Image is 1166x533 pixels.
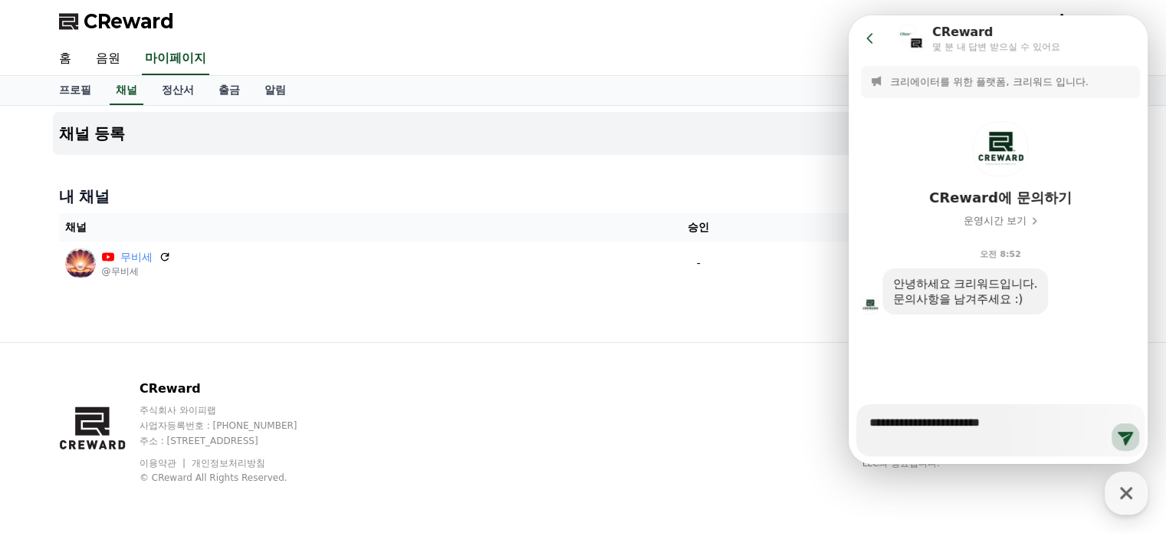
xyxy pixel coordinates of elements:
[110,76,143,105] a: 채널
[84,9,174,34] span: CReward
[59,9,174,34] a: CReward
[47,76,103,105] a: 프로필
[140,472,327,484] p: © CReward All Rights Reserved.
[206,76,252,105] a: 출금
[619,213,779,242] th: 승인
[120,249,153,265] a: 무비세
[53,112,1114,155] button: 채널 등록
[849,15,1148,464] iframe: Channel chat
[252,76,298,105] a: 알림
[140,419,327,432] p: 사업자등록번호 : [PHONE_NUMBER]
[84,43,133,75] a: 음원
[59,125,126,142] h4: 채널 등록
[59,213,619,242] th: 채널
[140,404,327,416] p: 주식회사 와이피랩
[779,213,1108,242] th: 상태
[140,380,327,398] p: CReward
[625,255,773,271] p: -
[102,265,171,278] p: @무비세
[149,76,206,105] a: 정산서
[192,458,265,469] a: 개인정보처리방침
[59,186,1108,207] h4: 내 채널
[65,248,96,278] img: 무비세
[140,458,188,469] a: 이용약관
[142,43,209,75] a: 마이페이지
[47,43,84,75] a: 홈
[140,435,327,447] p: 주소 : [STREET_ADDRESS]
